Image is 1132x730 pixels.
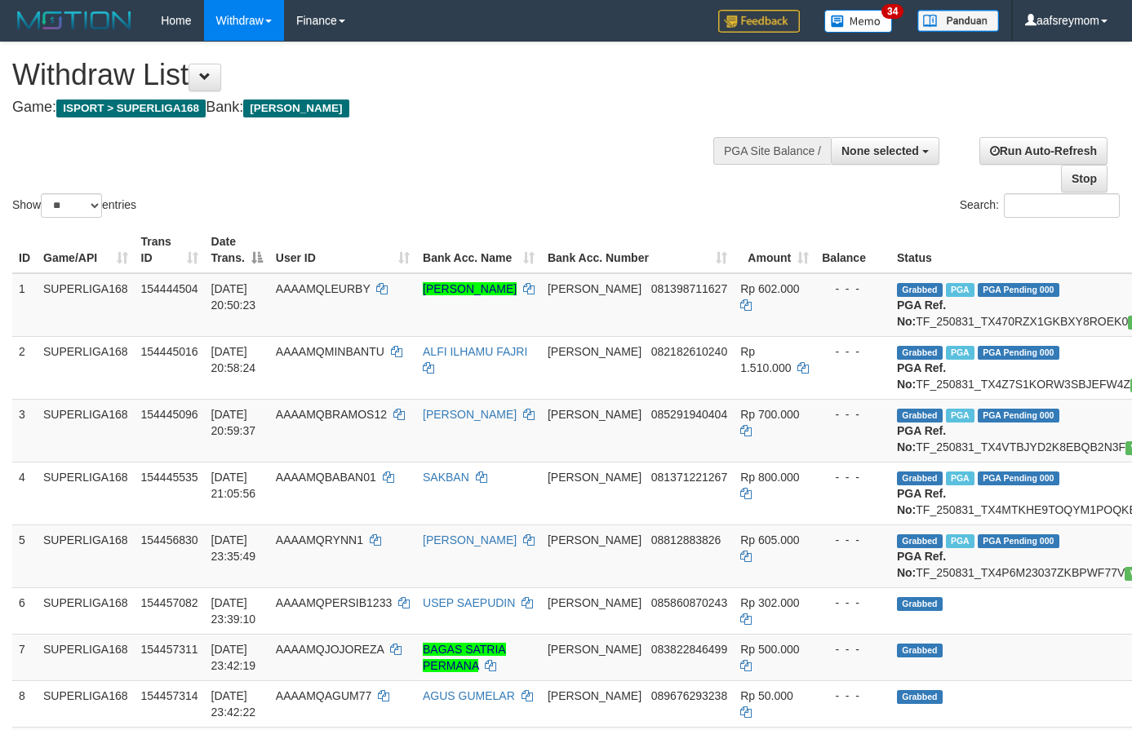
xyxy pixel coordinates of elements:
span: 154445535 [141,471,198,484]
td: SUPERLIGA168 [37,336,135,399]
div: - - - [822,532,884,548]
td: 5 [12,524,37,587]
img: panduan.png [917,10,999,32]
span: Marked by aafounsreynich [946,283,974,297]
span: Copy 081371221267 to clipboard [651,471,727,484]
span: [DATE] 23:42:19 [211,643,256,672]
span: ISPORT > SUPERLIGA168 [56,100,206,117]
span: Marked by aafheankoy [946,534,974,548]
b: PGA Ref. No: [897,487,946,516]
span: Grabbed [897,644,943,657]
span: 154444504 [141,282,198,295]
span: Rp 302.000 [740,596,799,609]
a: SAKBAN [423,471,469,484]
div: - - - [822,641,884,657]
span: Grabbed [897,690,943,704]
span: [DATE] 23:42:22 [211,689,256,719]
span: [PERSON_NAME] [548,533,641,546]
div: - - - [822,469,884,485]
span: Copy 089676293238 to clipboard [651,689,727,702]
span: Copy 085291940404 to clipboard [651,408,727,421]
td: SUPERLIGA168 [37,634,135,680]
th: Amount: activate to sort column ascending [734,227,815,273]
span: [PERSON_NAME] [548,643,641,656]
td: 1 [12,273,37,337]
b: PGA Ref. No: [897,550,946,579]
a: BAGAS SATRIA PERMANA [423,643,506,672]
span: Rp 700.000 [740,408,799,421]
span: Grabbed [897,597,943,611]
span: [PERSON_NAME] [548,345,641,358]
td: 3 [12,399,37,462]
th: Bank Acc. Name: activate to sort column ascending [416,227,541,273]
span: [DATE] 23:35:49 [211,533,256,563]
td: 8 [12,680,37,727]
select: Showentries [41,193,102,218]
b: PGA Ref. No: [897,299,946,328]
h4: Game: Bank: [12,100,739,116]
td: SUPERLIGA168 [37,462,135,524]
div: - - - [822,595,884,611]
th: Date Trans.: activate to sort column descending [205,227,269,273]
a: USEP SAEPUDIN [423,596,515,609]
span: Copy 082182610240 to clipboard [651,345,727,358]
span: Grabbed [897,534,943,548]
span: PGA Pending [978,283,1059,297]
span: AAAAMQJOJOREZA [276,643,384,656]
span: Rp 500.000 [740,643,799,656]
span: [DATE] 20:50:23 [211,282,256,312]
td: SUPERLIGA168 [37,399,135,462]
td: 6 [12,587,37,634]
th: ID [12,227,37,273]
span: Rp 800.000 [740,471,799,484]
label: Search: [960,193,1120,218]
div: - - - [822,688,884,704]
span: PGA Pending [978,534,1059,548]
a: ALFI ILHAMU FAJRI [423,345,527,358]
span: [DATE] 20:58:24 [211,345,256,374]
span: 154445096 [141,408,198,421]
span: Rp 605.000 [740,533,799,546]
td: 4 [12,462,37,524]
span: 34 [881,4,903,19]
a: [PERSON_NAME] [423,408,517,421]
img: MOTION_logo.png [12,8,136,33]
span: [PERSON_NAME] [548,408,641,421]
img: Feedback.jpg [718,10,800,33]
td: SUPERLIGA168 [37,680,135,727]
span: AAAAMQPERSIB1233 [276,596,392,609]
th: Balance [815,227,890,273]
span: 154457314 [141,689,198,702]
input: Search: [1004,193,1120,218]
span: [DATE] 23:39:10 [211,596,256,626]
b: PGA Ref. No: [897,361,946,391]
span: [PERSON_NAME] [548,471,641,484]
span: None selected [841,144,919,157]
th: Bank Acc. Number: activate to sort column ascending [541,227,734,273]
span: [DATE] 20:59:37 [211,408,256,437]
div: - - - [822,343,884,360]
span: Copy 08812883826 to clipboard [651,533,721,546]
span: 154445016 [141,345,198,358]
th: Trans ID: activate to sort column ascending [135,227,205,273]
span: Grabbed [897,346,943,360]
span: [PERSON_NAME] [548,689,641,702]
a: [PERSON_NAME] [423,282,517,295]
span: Grabbed [897,471,943,485]
span: [PERSON_NAME] [243,100,348,117]
td: SUPERLIGA168 [37,587,135,634]
div: - - - [822,406,884,423]
span: AAAAMQBABAN01 [276,471,376,484]
span: AAAAMQRYNN1 [276,533,363,546]
th: User ID: activate to sort column ascending [269,227,416,273]
span: PGA Pending [978,471,1059,485]
span: PGA Pending [978,346,1059,360]
th: Game/API: activate to sort column ascending [37,227,135,273]
a: Run Auto-Refresh [979,137,1108,165]
span: Rp 50.000 [740,689,793,702]
h1: Withdraw List [12,59,739,91]
td: 2 [12,336,37,399]
span: Marked by aafheankoy [946,409,974,423]
span: AAAAMQBRAMOS12 [276,408,387,421]
td: SUPERLIGA168 [37,273,135,337]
